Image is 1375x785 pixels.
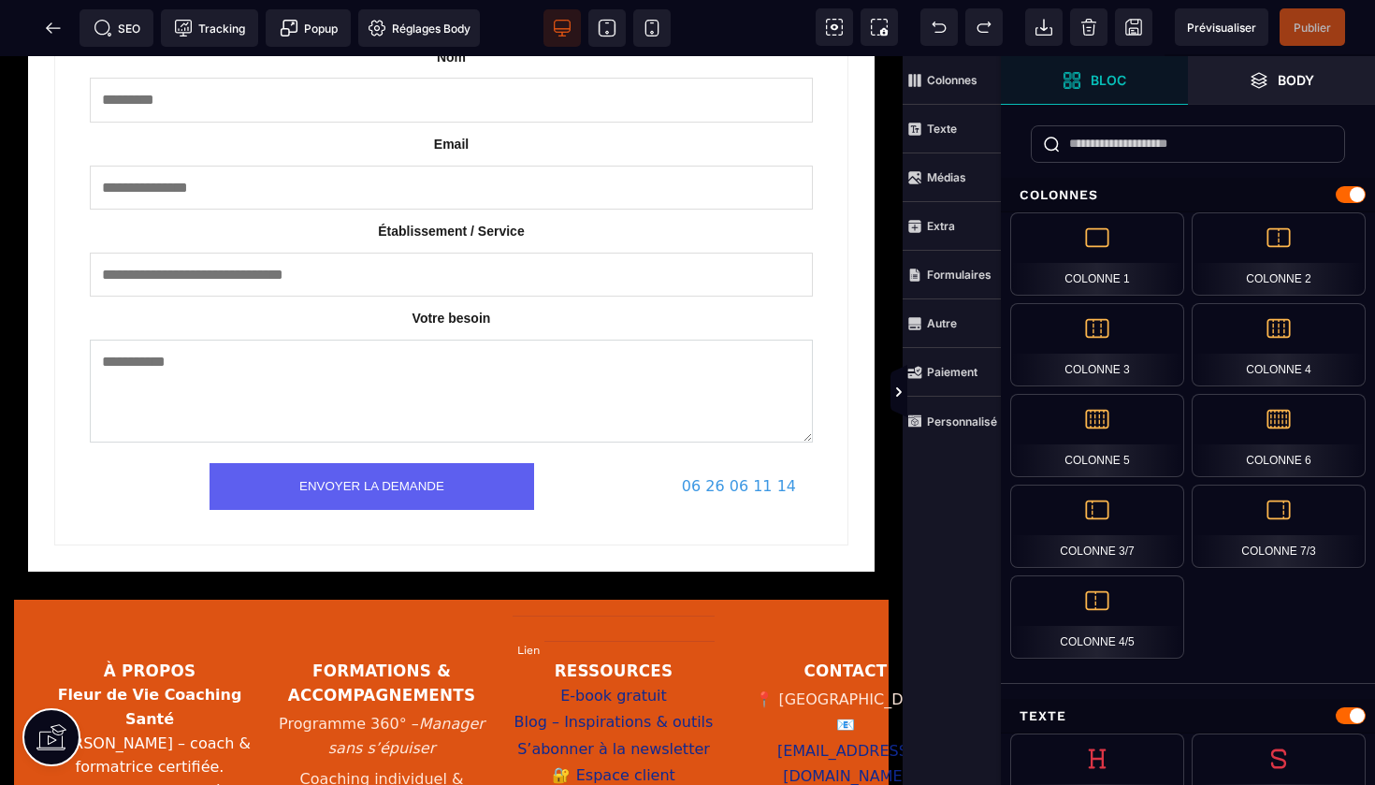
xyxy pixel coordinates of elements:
[903,348,1001,397] span: Paiement
[816,8,853,46] span: Voir les composants
[861,8,898,46] span: Capture d'écran
[378,167,524,182] label: Établissement / Service
[1188,56,1375,105] span: Ouvrir les calques
[903,153,1001,202] span: Médias
[1192,212,1366,296] div: Colonne 2
[1010,212,1184,296] div: Colonne 1
[1010,575,1184,659] div: Colonne 4/5
[588,9,626,47] span: Voir tablette
[358,9,480,47] span: Favicon
[903,251,1001,299] span: Formulaires
[1280,8,1345,46] span: Enregistrer le contenu
[1192,394,1366,477] div: Colonne 6
[743,631,948,763] address: 📍 [GEOGRAPHIC_DATA] 📧 ☎️
[279,603,485,653] h3: Formations & accompagnements
[903,56,1001,105] span: Colonnes
[434,80,469,95] label: Email
[1001,699,1375,734] div: Texte
[161,9,258,47] span: Code de suivi
[368,19,470,37] span: Réglages Body
[35,9,72,47] span: Retour
[1001,178,1375,212] div: Colonnes
[279,707,485,763] li: Coaching individuel & collectif
[920,8,958,46] span: Défaire
[927,73,977,87] strong: Colonnes
[328,659,485,701] em: Manager sans s’épuiser
[412,254,491,269] label: Votre besoin
[903,397,1001,445] span: Personnalisé
[1192,303,1366,386] div: Colonne 4
[1001,56,1188,105] span: Ouvrir les blocs
[927,170,966,184] strong: Médias
[279,652,485,707] li: Programme 360° –
[903,105,1001,153] span: Texte
[903,202,1001,251] span: Extra
[514,654,714,680] a: Blog – Inspirations & outils
[927,316,957,330] strong: Autre
[1278,73,1314,87] strong: Body
[1025,8,1063,46] span: Importer
[1010,303,1184,386] div: Colonne 3
[1192,485,1366,568] div: Colonne 7/3
[58,630,242,672] strong: Fleur de Vie Coaching Santé
[1070,8,1107,46] span: Nettoyage
[927,414,997,429] strong: Personnalisé
[511,627,716,756] nav: Liens ressources
[280,19,338,37] span: Popup
[1001,365,1020,421] span: Afficher les vues
[927,365,977,379] strong: Paiement
[1091,73,1126,87] strong: Bloc
[1294,21,1331,35] span: Publier
[47,603,253,628] h3: À propos
[560,627,667,653] a: E-book gratuit
[1187,21,1256,35] span: Prévisualiser
[743,681,948,734] a: [EMAIL_ADDRESS][DOMAIN_NAME]
[511,706,716,757] a: Espace client Metaforma
[266,9,351,47] span: Créer une alerte modale
[1010,394,1184,477] div: Colonne 5
[174,19,245,37] span: Tracking
[1010,485,1184,568] div: Colonne 3/7
[927,122,957,136] strong: Texte
[665,407,813,454] a: 06 26 06 11 14
[903,299,1001,348] span: Autre
[511,603,716,628] h3: Ressources
[517,680,710,706] a: S’abonner à la newsletter
[1115,8,1152,46] span: Enregistrer
[743,603,948,628] h3: Contact
[543,9,581,47] span: Voir bureau
[927,219,955,233] strong: Extra
[927,268,991,282] strong: Formulaires
[633,9,671,47] span: Voir mobile
[1175,8,1268,46] span: Aperçu
[80,9,153,47] span: Métadata SEO
[965,8,1003,46] span: Rétablir
[210,407,535,454] button: ENVOYER LA DEMANDE
[94,19,140,37] span: SEO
